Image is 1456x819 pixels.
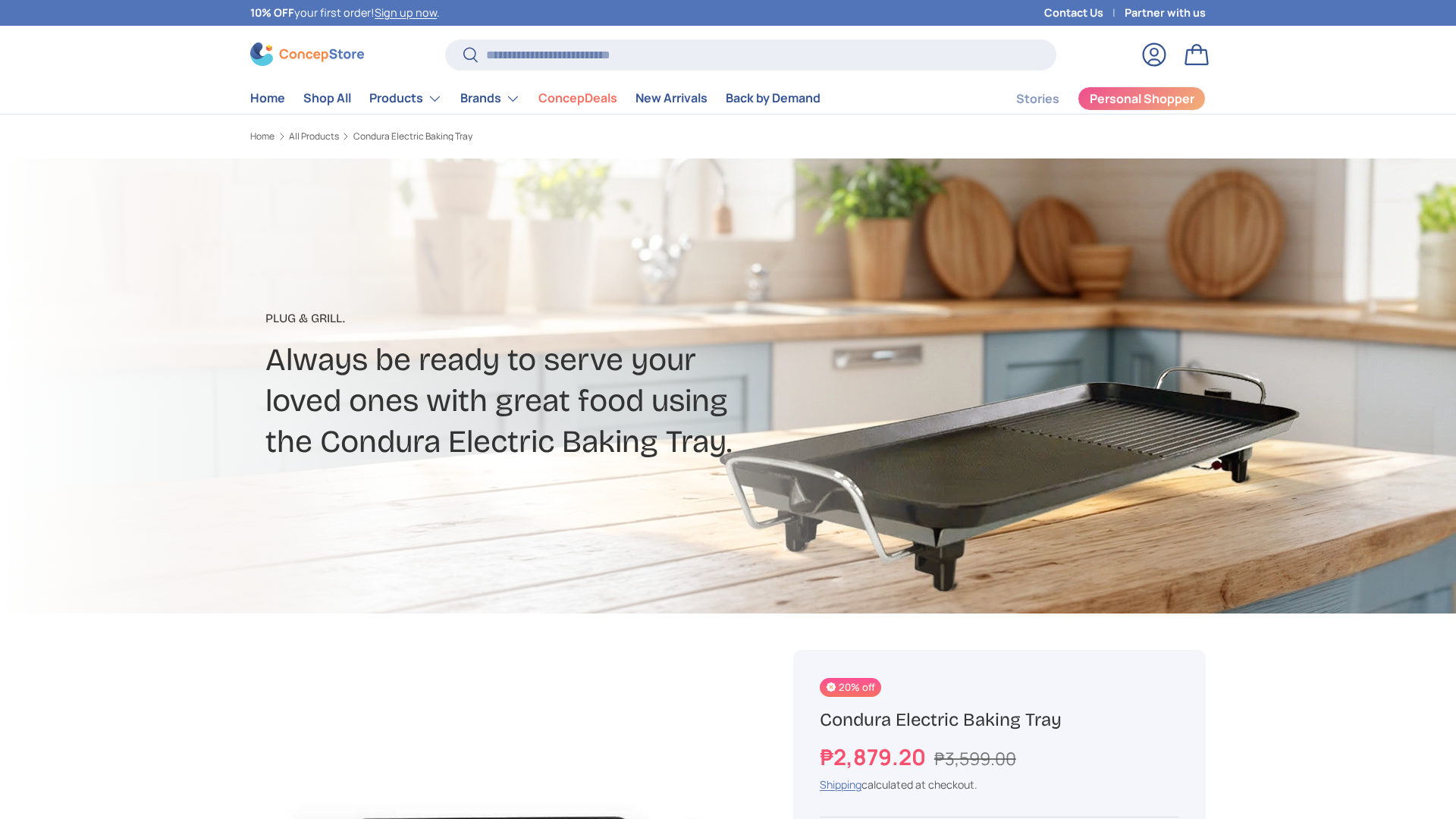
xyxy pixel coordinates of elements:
nav: Secondary [980,83,1206,114]
p: Plug & Grill. [265,309,848,328]
nav: Breadcrumbs [250,130,757,143]
span: Personal Shopper [1090,93,1194,105]
strong: ₱2,879.20 [820,742,930,772]
div: calculated at checkout. [820,777,1179,792]
a: Personal Shopper [1078,86,1206,111]
a: Home [250,83,285,113]
a: Home [250,132,275,141]
a: Stories [1016,84,1059,114]
p: your first order! . [250,5,440,21]
s: ₱3,599.00 [934,746,1016,770]
a: Back by Demand [726,83,821,113]
a: Condura Electric Baking Tray [353,132,472,141]
strong: 10% OFF [250,5,294,20]
a: Contact Us [1044,5,1125,21]
a: Products [369,83,442,114]
img: ConcepStore [250,42,364,66]
h2: Always be ready to serve your loved ones with great food using the Condura Electric Baking Tray. [265,340,848,463]
a: Brands [460,83,520,114]
summary: Products [360,83,451,114]
h1: Condura Electric Baking Tray [820,708,1179,732]
a: Partner with us [1125,5,1206,21]
nav: Primary [250,83,821,114]
a: New Arrivals [635,83,708,113]
span: 20% off [820,678,881,697]
a: ConcepDeals [538,83,617,113]
a: Shop All [303,83,351,113]
summary: Brands [451,83,529,114]
a: Sign up now [375,5,437,20]
a: All Products [289,132,339,141]
a: Shipping [820,777,861,792]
